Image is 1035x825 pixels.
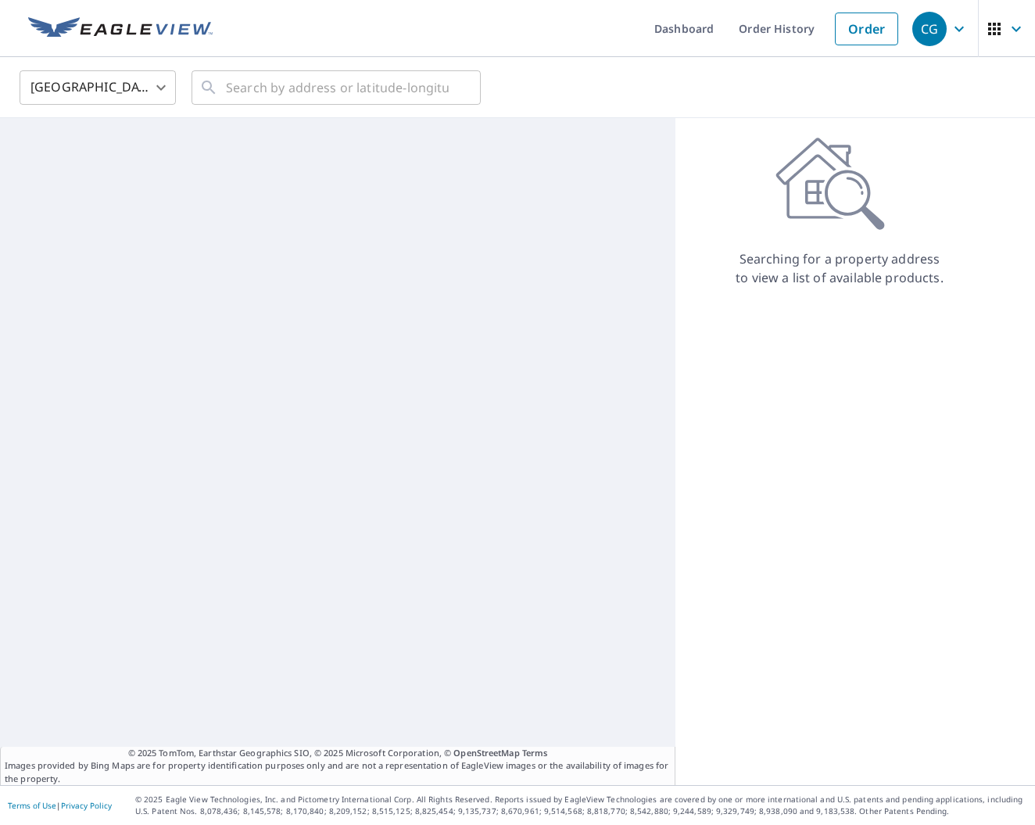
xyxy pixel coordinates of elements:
a: Order [835,13,898,45]
div: [GEOGRAPHIC_DATA] [20,66,176,109]
span: © 2025 TomTom, Earthstar Geographics SIO, © 2025 Microsoft Corporation, © [128,747,548,760]
a: OpenStreetMap [453,747,519,759]
a: Terms of Use [8,800,56,811]
p: © 2025 Eagle View Technologies, Inc. and Pictometry International Corp. All Rights Reserved. Repo... [135,794,1027,817]
div: CG [912,12,947,46]
p: | [8,801,112,810]
p: Searching for a property address to view a list of available products. [735,249,944,287]
img: EV Logo [28,17,213,41]
input: Search by address or latitude-longitude [226,66,449,109]
a: Terms [522,747,548,759]
a: Privacy Policy [61,800,112,811]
